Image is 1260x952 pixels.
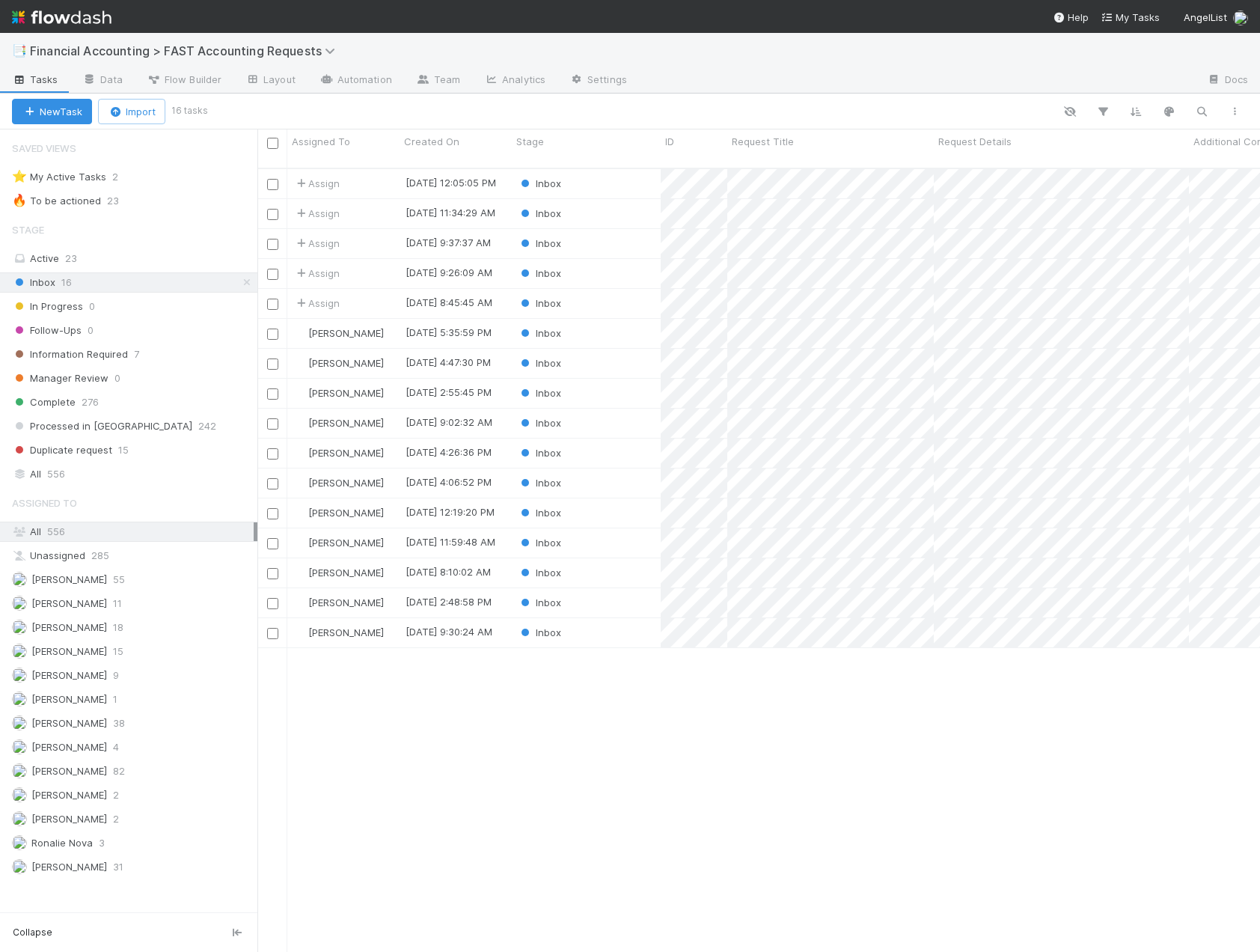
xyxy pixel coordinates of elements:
input: Toggle All Rows Selected [267,138,278,149]
input: Toggle Row Selected [267,478,278,489]
input: Toggle Row Selected [267,358,278,370]
img: avatar_d7f67417-030a-43ce-a3ce-a315a3ccfd08.png [12,692,27,707]
div: Inbox [518,356,561,370]
span: 55 [113,570,125,589]
span: 2 [113,786,119,805]
input: Toggle Row Selected [267,448,278,460]
span: Inbox [518,626,561,638]
div: [PERSON_NAME] [293,326,384,341]
div: Inbox [518,475,561,490]
img: avatar_8d06466b-a936-4205-8f52-b0cc03e2a179.png [294,387,306,399]
span: Assign [293,206,340,221]
span: [PERSON_NAME] [31,693,107,705]
div: Inbox [518,595,561,610]
div: [DATE] 12:19:20 PM [406,504,495,519]
span: 9 [113,666,119,685]
img: avatar_030f5503-c087-43c2-95d1-dd8963b2926c.png [294,477,306,489]
img: avatar_c7c7de23-09de-42ad-8e02-7981c37ee075.png [294,596,306,608]
a: Docs [1195,69,1260,93]
img: avatar_8d06466b-a936-4205-8f52-b0cc03e2a179.png [12,859,27,874]
span: 82 [113,762,125,781]
div: [DATE] 2:55:45 PM [406,385,492,400]
div: [PERSON_NAME] [293,595,384,610]
img: avatar_fee1282a-8af6-4c79-b7c7-bf2cfad99775.png [12,572,27,587]
span: 0 [88,321,94,340]
span: [PERSON_NAME] [31,621,107,633]
input: Toggle Row Selected [267,568,278,579]
span: 3 [99,834,105,852]
a: Data [70,69,135,93]
span: Financial Accounting > FAST Accounting Requests [30,43,343,58]
span: Request Title [732,134,794,149]
span: 23 [107,192,134,210]
img: avatar_574f8970-b283-40ff-a3d7-26909d9947cc.png [12,739,27,754]
span: [PERSON_NAME] [308,537,384,549]
input: Toggle Row Selected [267,508,278,519]
div: Help [1053,10,1089,25]
span: [PERSON_NAME] [308,626,384,638]
div: [PERSON_NAME] [293,625,384,640]
span: AngelList [1184,11,1227,23]
span: 0 [114,369,120,388]
span: 11 [113,594,122,613]
span: Duplicate request [12,441,112,460]
div: Inbox [518,505,561,520]
span: Assigned To [292,134,350,149]
div: [PERSON_NAME] [293,475,384,490]
div: Inbox [518,236,561,251]
img: avatar_0d9988fd-9a15-4cc7-ad96-88feab9e0fa9.png [12,835,27,850]
input: Toggle Row Selected [267,209,278,220]
a: Team [404,69,472,93]
div: [DATE] 2:48:58 PM [406,594,492,609]
span: Inbox [518,177,561,189]
span: Stage [516,134,544,149]
span: [PERSON_NAME] [308,387,384,399]
a: Settings [557,69,639,93]
span: Stage [12,215,44,245]
span: 31 [113,858,123,876]
span: 4 [113,738,119,757]
span: Complete [12,393,76,412]
span: Inbox [518,567,561,579]
img: avatar_fee1282a-8af6-4c79-b7c7-bf2cfad99775.png [294,417,306,429]
img: avatar_c0d2ec3f-77e2-40ea-8107-ee7bdb5edede.png [12,763,27,778]
button: NewTask [12,99,92,124]
div: [DATE] 12:05:05 PM [406,175,496,190]
span: [PERSON_NAME] [31,861,107,873]
img: avatar_487f705b-1efa-4920-8de6-14528bcda38c.png [294,357,306,369]
div: [DATE] 4:47:30 PM [406,355,491,370]
span: Assign [293,236,340,251]
div: Unassigned [12,546,254,565]
span: 15 [118,441,129,460]
span: 556 [47,525,65,537]
span: Manager Review [12,369,108,388]
div: [DATE] 9:30:24 AM [406,624,492,639]
div: Inbox [518,176,561,191]
span: [PERSON_NAME] [308,357,384,369]
span: 15 [113,642,123,661]
input: Toggle Row Selected [267,239,278,250]
div: My Active Tasks [12,168,106,186]
span: Ronalie Nova [31,837,93,849]
a: Automation [308,69,404,93]
input: Toggle Row Selected [267,418,278,430]
input: Toggle Row Selected [267,299,278,310]
span: Inbox [518,417,561,429]
span: 242 [198,417,216,436]
span: My Tasks [1101,11,1160,23]
span: Tasks [12,72,58,87]
span: [PERSON_NAME] [31,573,107,585]
span: [PERSON_NAME] [308,477,384,489]
div: [DATE] 11:59:48 AM [406,534,495,549]
div: [PERSON_NAME] [293,356,384,370]
div: All [12,522,254,541]
span: Processed in [GEOGRAPHIC_DATA] [12,417,192,436]
div: Inbox [518,535,561,550]
span: 📑 [12,44,27,57]
span: [PERSON_NAME] [31,765,107,777]
span: 18 [113,618,123,637]
span: [PERSON_NAME] [31,789,107,801]
div: To be actioned [12,192,101,210]
span: Request Details [938,134,1012,149]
